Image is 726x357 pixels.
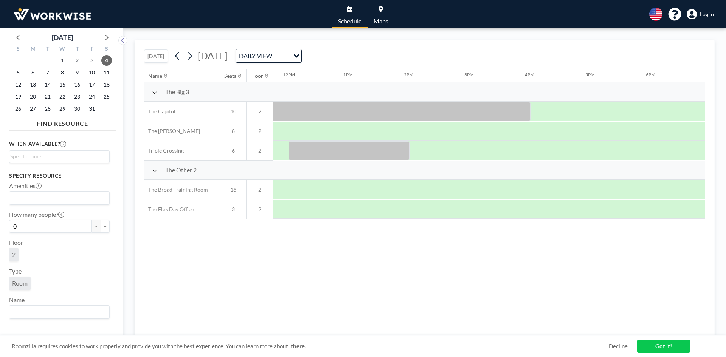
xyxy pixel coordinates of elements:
span: Log in [700,11,714,18]
span: The Big 3 [165,88,189,96]
input: Search for option [10,193,105,203]
span: Monday, October 20, 2025 [28,91,38,102]
label: Name [9,296,25,304]
span: The Capitol [144,108,175,115]
div: 4PM [525,72,534,77]
span: DAILY VIEW [237,51,274,61]
span: Wednesday, October 22, 2025 [57,91,68,102]
div: S [11,45,26,54]
span: The Other 2 [165,166,197,174]
span: Sunday, October 12, 2025 [13,79,23,90]
span: Thursday, October 2, 2025 [72,55,82,66]
span: Saturday, October 11, 2025 [101,67,112,78]
span: 10 [220,108,246,115]
span: Thursday, October 23, 2025 [72,91,82,102]
span: Sunday, October 19, 2025 [13,91,23,102]
a: Got it! [637,340,690,353]
span: 2 [247,186,273,193]
div: [DATE] [52,32,73,43]
div: 1PM [343,72,353,77]
span: Tuesday, October 28, 2025 [42,104,53,114]
label: Type [9,267,22,275]
span: Wednesday, October 1, 2025 [57,55,68,66]
div: T [40,45,55,54]
button: + [101,220,110,233]
span: Saturday, October 4, 2025 [101,55,112,66]
span: The Flex Day Office [144,206,194,213]
span: Friday, October 10, 2025 [87,67,97,78]
span: Sunday, October 5, 2025 [13,67,23,78]
div: W [55,45,70,54]
div: F [84,45,99,54]
div: Name [148,73,162,79]
label: Amenities [9,182,42,190]
span: Monday, October 6, 2025 [28,67,38,78]
span: Wednesday, October 29, 2025 [57,104,68,114]
div: T [70,45,84,54]
span: Wednesday, October 15, 2025 [57,79,68,90]
span: 2 [247,147,273,154]
a: here. [293,343,306,349]
span: Tuesday, October 7, 2025 [42,67,53,78]
span: Wednesday, October 8, 2025 [57,67,68,78]
label: Floor [9,239,23,246]
span: 3 [220,206,246,213]
span: Thursday, October 9, 2025 [72,67,82,78]
div: S [99,45,114,54]
span: [DATE] [198,50,228,61]
div: 3PM [464,72,474,77]
span: 2 [247,108,273,115]
span: Monday, October 13, 2025 [28,79,38,90]
div: Search for option [9,192,109,204]
input: Search for option [10,152,105,161]
button: [DATE] [144,49,168,63]
span: 2 [12,251,16,258]
span: Schedule [338,18,361,24]
span: Friday, October 3, 2025 [87,55,97,66]
span: Friday, October 31, 2025 [87,104,97,114]
div: 5PM [585,72,595,77]
a: Log in [687,9,714,20]
span: The [PERSON_NAME] [144,128,200,134]
span: Triple Crossing [144,147,184,154]
span: Roomzilla requires cookies to work properly and provide you with the best experience. You can lea... [12,343,609,350]
div: 2PM [404,72,413,77]
h4: FIND RESOURCE [9,117,116,127]
span: 8 [220,128,246,134]
span: Maps [374,18,388,24]
span: Thursday, October 30, 2025 [72,104,82,114]
span: Sunday, October 26, 2025 [13,104,23,114]
span: 2 [247,206,273,213]
div: Search for option [9,151,109,162]
h3: Specify resource [9,172,110,179]
span: Thursday, October 16, 2025 [72,79,82,90]
div: Search for option [9,306,109,318]
div: Search for option [236,49,301,62]
img: organization-logo [12,7,93,22]
input: Search for option [10,307,105,317]
span: 16 [220,186,246,193]
a: Decline [609,343,628,350]
label: How many people? [9,211,64,218]
span: 2 [247,128,273,134]
div: 6PM [646,72,655,77]
div: Floor [250,73,263,79]
button: - [92,220,101,233]
span: Saturday, October 25, 2025 [101,91,112,102]
span: Friday, October 17, 2025 [87,79,97,90]
span: Room [12,280,28,287]
span: Tuesday, October 21, 2025 [42,91,53,102]
span: The Broad Training Room [144,186,208,193]
span: 6 [220,147,246,154]
div: Seats [224,73,236,79]
span: Saturday, October 18, 2025 [101,79,112,90]
div: 12PM [283,72,295,77]
span: Tuesday, October 14, 2025 [42,79,53,90]
div: M [26,45,40,54]
span: Friday, October 24, 2025 [87,91,97,102]
span: Monday, October 27, 2025 [28,104,38,114]
input: Search for option [275,51,289,61]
